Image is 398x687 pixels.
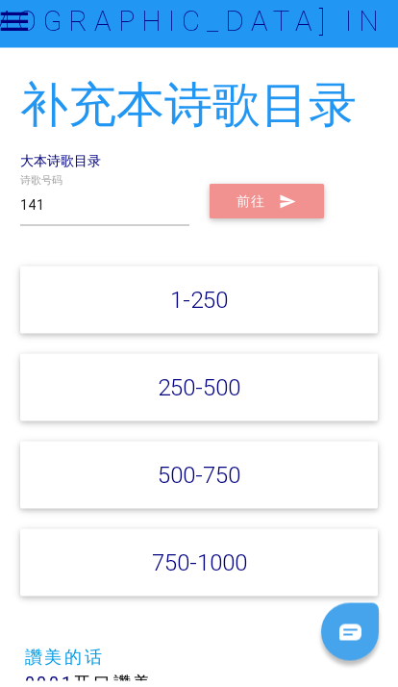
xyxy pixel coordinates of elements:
label: 诗歌号码 [20,178,62,194]
button: 前往 [210,191,324,225]
a: 大本诗歌目录 [20,158,101,175]
a: 讚美的话 [25,651,105,674]
a: 250-500 [158,379,240,407]
h2: 补充本诗歌目录 [20,85,379,138]
a: 1-250 [170,292,228,319]
iframe: Chat [316,600,384,673]
a: 750-1000 [152,554,247,582]
a: 500-750 [158,467,240,495]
